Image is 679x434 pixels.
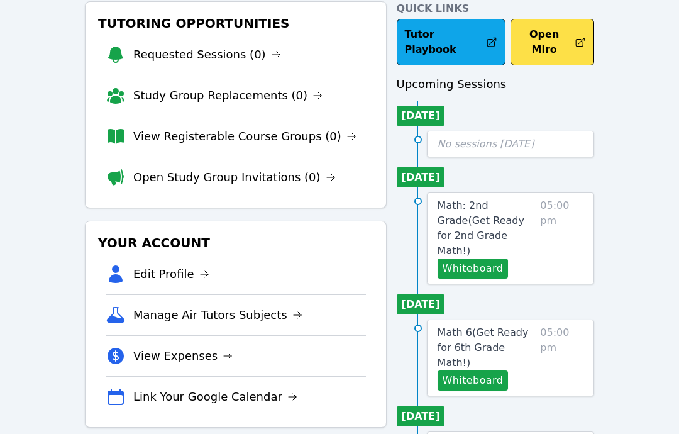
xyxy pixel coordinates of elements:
h4: Quick Links [397,2,594,17]
span: Math: 2nd Grade ( Get Ready for 2nd Grade Math! ) [438,200,524,257]
span: Math 6 ( Get Ready for 6th Grade Math! ) [438,327,529,369]
button: Whiteboard [438,371,509,391]
span: 05:00 pm [540,199,583,279]
a: Open Study Group Invitations (0) [133,169,336,187]
button: Whiteboard [438,259,509,279]
li: [DATE] [397,106,445,126]
a: View Expenses [133,348,233,365]
a: Manage Air Tutors Subjects [133,307,302,325]
li: [DATE] [397,168,445,188]
span: 05:00 pm [540,326,583,391]
li: [DATE] [397,295,445,315]
button: Open Miro [511,19,594,66]
a: View Registerable Course Groups (0) [133,128,356,146]
a: Requested Sessions (0) [133,47,281,64]
a: Study Group Replacements (0) [133,87,323,105]
a: Math 6(Get Ready for 6th Grade Math!) [438,326,536,371]
a: Edit Profile [133,266,209,284]
span: No sessions [DATE] [438,138,534,150]
a: Tutor Playbook [397,19,505,66]
li: [DATE] [397,407,445,427]
a: Math: 2nd Grade(Get Ready for 2nd Grade Math!) [438,199,536,259]
a: Link Your Google Calendar [133,389,297,406]
h3: Upcoming Sessions [397,76,594,94]
h3: Your Account [96,232,376,255]
h3: Tutoring Opportunities [96,13,376,35]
